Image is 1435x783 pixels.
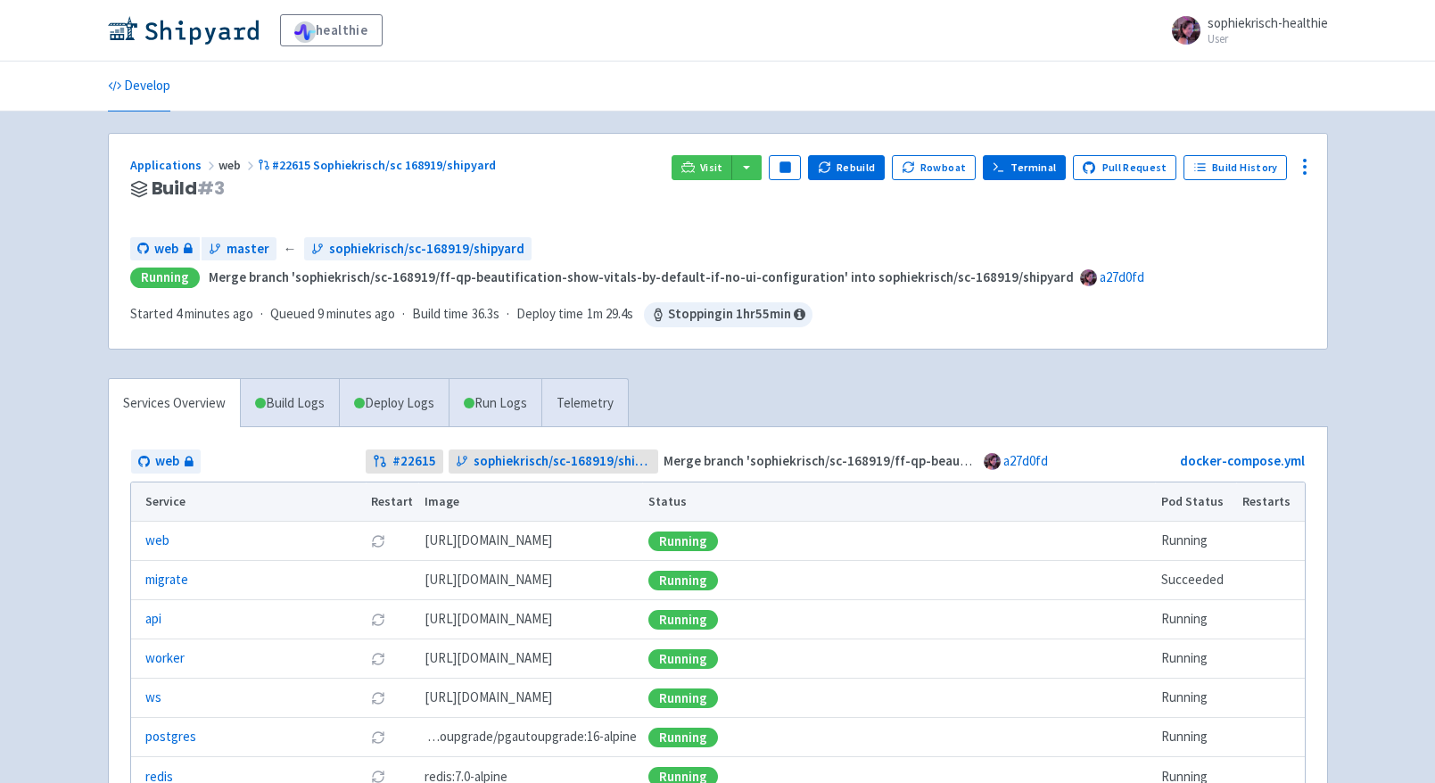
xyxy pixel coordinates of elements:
[1003,452,1048,469] a: a27d0fd
[892,155,976,180] button: Rowboat
[672,155,732,180] a: Visit
[152,178,225,199] span: Build
[425,648,552,669] span: [DOMAIN_NAME][URL]
[648,610,718,630] div: Running
[371,534,385,548] button: Restart pod
[418,482,642,522] th: Image
[983,155,1066,180] a: Terminal
[202,237,276,261] a: master
[131,449,201,474] a: web
[425,531,552,551] span: [DOMAIN_NAME][URL]
[145,609,161,630] a: api
[1208,14,1328,31] span: sophiekrisch-healthie
[145,727,196,747] a: postgres
[516,304,583,325] span: Deploy time
[541,379,628,428] a: Telemetry
[176,305,253,322] time: 4 minutes ago
[1155,639,1236,679] td: Running
[371,613,385,627] button: Restart pod
[197,176,225,201] span: # 3
[648,532,718,551] div: Running
[145,688,161,708] a: ws
[425,727,637,747] span: pgautoupgrade/pgautoupgrade:16-alpine
[154,239,178,260] span: web
[155,451,179,472] span: web
[648,728,718,747] div: Running
[474,451,651,472] span: sophiekrisch/sc-168919/shipyard
[425,688,552,708] span: [DOMAIN_NAME][URL]
[1155,522,1236,561] td: Running
[280,14,383,46] a: healthie
[145,648,185,669] a: worker
[392,451,436,472] strong: # 22615
[108,16,259,45] img: Shipyard logo
[241,379,339,428] a: Build Logs
[339,379,449,428] a: Deploy Logs
[130,305,253,322] span: Started
[1161,16,1328,45] a: sophiekrisch-healthie User
[371,691,385,705] button: Restart pod
[329,239,524,260] span: sophiekrisch/sc-168919/shipyard
[318,305,395,322] time: 9 minutes ago
[366,449,443,474] a: #22615
[648,649,718,669] div: Running
[130,268,200,288] div: Running
[644,302,812,327] span: Stopping in 1 hr 55 min
[648,571,718,590] div: Running
[1100,268,1144,285] a: a27d0fd
[227,239,269,260] span: master
[109,379,240,428] a: Services Overview
[1180,452,1305,469] a: docker-compose.yml
[1236,482,1304,522] th: Restarts
[371,652,385,666] button: Restart pod
[1155,679,1236,718] td: Running
[130,302,812,327] div: · · ·
[1155,482,1236,522] th: Pod Status
[270,305,395,322] span: Queued
[304,237,532,261] a: sophiekrisch/sc-168919/shipyard
[700,161,723,175] span: Visit
[769,155,801,180] button: Pause
[131,482,366,522] th: Service
[412,304,468,325] span: Build time
[219,157,258,173] span: web
[642,482,1155,522] th: Status
[209,268,1074,285] strong: Merge branch 'sophiekrisch/sc-168919/ff-qp-beautification-show-vitals-by-default-if-no-ui-configu...
[145,531,169,551] a: web
[1208,33,1328,45] small: User
[130,157,219,173] a: Applications
[449,379,541,428] a: Run Logs
[108,62,170,111] a: Develop
[472,304,499,325] span: 36.3s
[258,157,499,173] a: #22615 Sophiekrisch/sc 168919/shipyard
[648,688,718,708] div: Running
[284,239,297,260] span: ←
[1155,718,1236,757] td: Running
[1155,600,1236,639] td: Running
[449,449,658,474] a: sophiekrisch/sc-168919/shipyard
[366,482,419,522] th: Restart
[1073,155,1177,180] a: Pull Request
[425,609,552,630] span: [DOMAIN_NAME][URL]
[808,155,885,180] button: Rebuild
[587,304,633,325] span: 1m 29.4s
[145,570,188,590] a: migrate
[425,570,552,590] span: [DOMAIN_NAME][URL]
[371,730,385,745] button: Restart pod
[1183,155,1287,180] a: Build History
[130,237,200,261] a: web
[1155,561,1236,600] td: Succeeded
